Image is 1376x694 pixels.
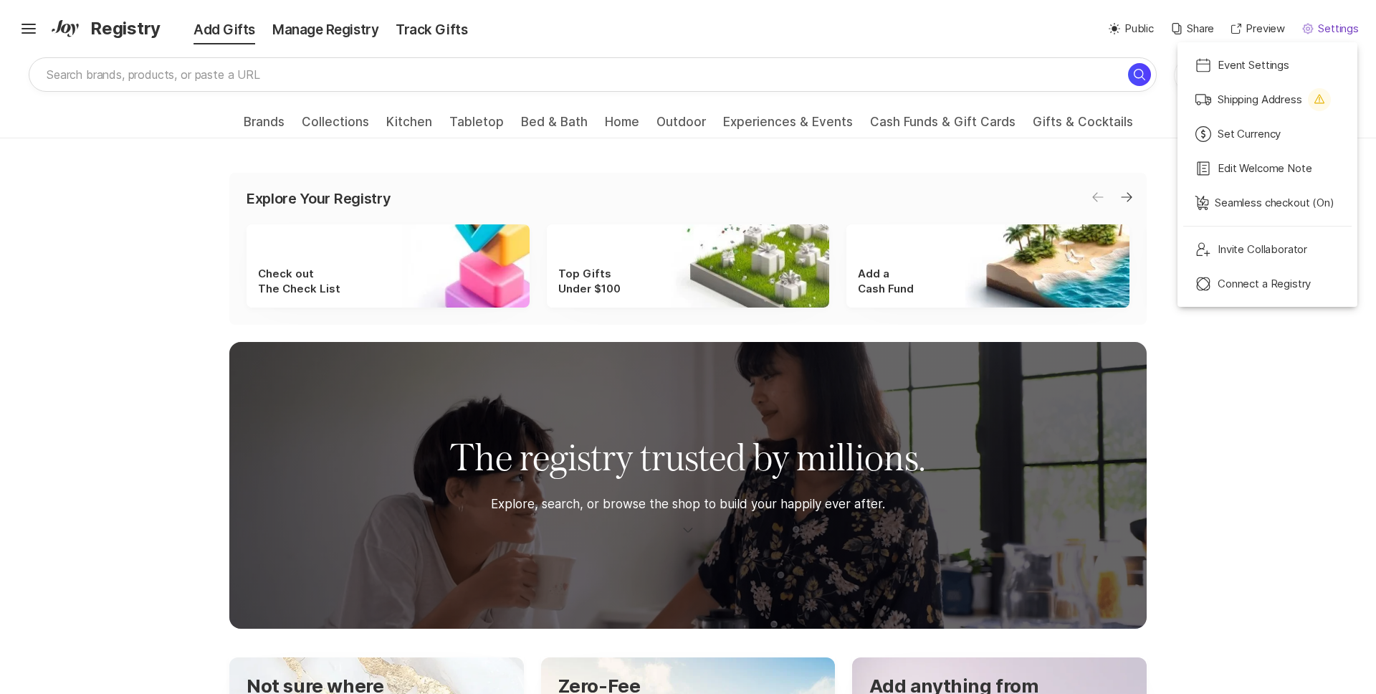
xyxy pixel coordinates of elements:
[491,493,885,515] div: Explore, search, or browse the shop to build your happily ever after.
[1183,232,1352,267] button: Invite Collaborator
[656,115,706,138] a: Outdoor
[1218,276,1311,293] p: Connect a Registry
[1318,21,1359,37] p: Settings
[1218,126,1281,143] p: Set Currency
[90,16,161,42] span: Registry
[1187,21,1214,37] p: Share
[386,115,432,138] a: Kitchen
[558,266,621,296] span: Top Gifts Under $100
[1183,151,1352,186] button: Edit Welcome Note
[1218,161,1311,177] p: Edit Welcome Note
[870,115,1016,138] a: Cash Funds & Gift Cards
[165,20,264,40] div: Add Gifts
[450,433,926,482] h1: The registry trusted by millions.
[1171,21,1214,37] button: Share
[723,115,853,138] a: Experiences & Events
[1183,186,1352,220] button: Seamless checkout (On)
[244,115,285,138] a: Brands
[1231,21,1285,37] button: Preview
[1183,267,1352,301] button: Connect a Registry
[1302,21,1359,37] button: Settings
[1183,117,1352,151] button: Set Currency
[1246,21,1285,37] p: Preview
[1109,21,1154,37] button: Public
[29,57,1157,92] input: Search brands, products, or paste a URL
[302,115,369,138] a: Collections
[1215,195,1334,211] p: Seamless checkout (On)
[258,266,340,296] span: Check out The Check List
[247,190,391,207] p: Explore Your Registry
[1124,21,1154,37] p: Public
[387,20,476,40] div: Track Gifts
[449,115,504,138] a: Tabletop
[605,115,639,138] a: Home
[1128,63,1151,86] button: Search for
[264,20,387,40] div: Manage Registry
[1218,57,1289,74] p: Event Settings
[1218,242,1307,258] p: Invite Collaborator
[858,266,914,296] span: Add a Cash Fund
[1175,58,1272,92] button: Checklist
[1218,92,1302,108] p: Shipping Address
[521,115,588,138] a: Bed & Bath
[1183,48,1352,82] button: Event Settings
[1183,82,1352,117] button: Shipping Address
[1033,115,1133,138] a: Gifts & Cocktails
